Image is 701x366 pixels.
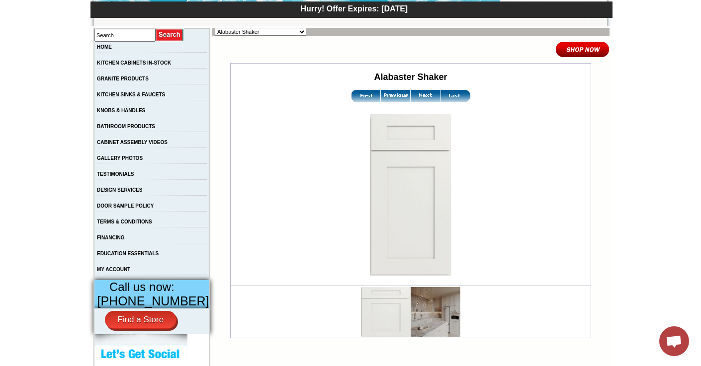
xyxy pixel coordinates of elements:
[97,140,168,145] a: CABINET ASSEMBLY VIDEOS
[97,76,149,81] a: GRANITE PRODUCTS
[232,72,590,82] h2: Alabaster Shaker
[97,171,134,177] a: TESTIMONIALS
[97,203,154,209] a: DOOR SAMPLE POLICY
[95,3,613,13] div: Hurry! Offer Expires: [DATE]
[97,267,130,272] a: MY ACCOUNT
[659,326,689,356] div: Open chat
[156,28,184,42] input: Submit
[97,124,155,129] a: BATHROOM PRODUCTS
[97,251,159,256] a: EDUCATION ESSENTIALS
[97,155,143,161] a: GALLERY PHOTOS
[105,311,177,329] a: Find a Store
[109,280,175,293] span: Call us now:
[97,60,171,66] a: KITCHEN CABINETS IN-STOCK
[97,235,125,240] a: FINANCING
[97,187,143,193] a: DESIGN SERVICES
[97,44,112,50] a: HOME
[97,219,152,224] a: TERMS & CONDITIONS
[97,294,209,308] span: [PHONE_NUMBER]
[97,108,145,113] a: KNOBS & HANDLES
[97,92,165,97] a: KITCHEN SINKS & FAUCETS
